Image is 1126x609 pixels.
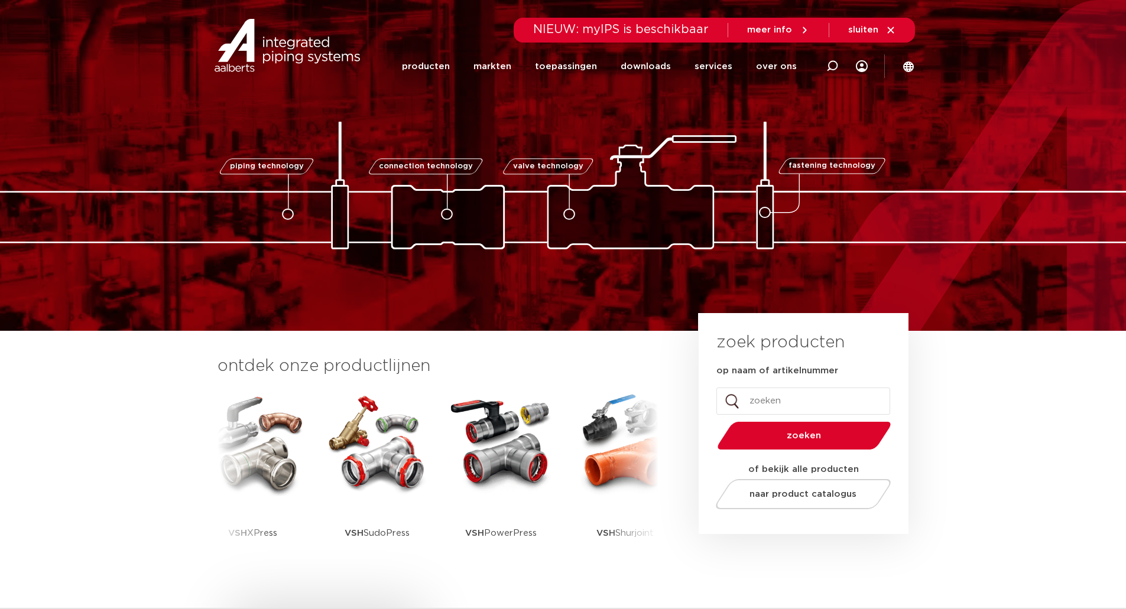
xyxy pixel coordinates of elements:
[228,496,277,570] p: XPress
[465,496,537,570] p: PowerPress
[230,162,304,170] span: piping technology
[747,25,810,35] a: meer info
[345,496,410,570] p: SudoPress
[695,43,732,90] a: services
[756,43,797,90] a: over ons
[749,490,856,499] span: naar product catalogus
[856,43,868,90] div: my IPS
[448,390,554,570] a: VSHPowerPress
[402,43,797,90] nav: Menu
[465,529,484,538] strong: VSH
[848,25,878,34] span: sluiten
[535,43,597,90] a: toepassingen
[747,25,792,34] span: meer info
[596,496,654,570] p: Shurjoint
[402,43,450,90] a: producten
[748,465,859,474] strong: of bekijk alle producten
[324,390,430,570] a: VSHSudoPress
[716,387,890,415] input: zoeken
[572,390,679,570] a: VSHShurjoint
[345,529,364,538] strong: VSH
[716,331,845,354] h3: zoek producten
[848,25,896,35] a: sluiten
[748,431,861,440] span: zoeken
[621,43,671,90] a: downloads
[788,162,875,170] span: fastening technology
[712,421,895,451] button: zoeken
[218,354,658,378] h3: ontdek onze productlijnen
[473,43,511,90] a: markten
[533,24,709,35] span: NIEUW: myIPS is beschikbaar
[712,479,894,509] a: naar product catalogus
[513,162,583,170] span: valve technology
[596,529,615,538] strong: VSH
[200,390,306,570] a: VSHXPress
[378,162,472,170] span: connection technology
[228,529,247,538] strong: VSH
[716,365,838,377] label: op naam of artikelnummer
